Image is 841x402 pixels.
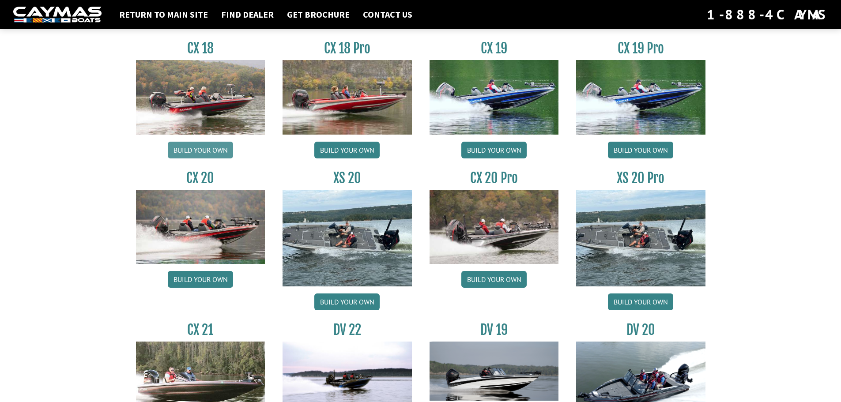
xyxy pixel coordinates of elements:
[283,9,354,20] a: Get Brochure
[461,142,527,158] a: Build your own
[136,40,265,56] h3: CX 18
[136,190,265,264] img: CX-20_thumbnail.jpg
[608,293,673,310] a: Build your own
[608,142,673,158] a: Build your own
[430,190,559,264] img: CX-20Pro_thumbnail.jpg
[430,322,559,338] h3: DV 19
[136,60,265,134] img: CX-18S_thumbnail.jpg
[707,5,828,24] div: 1-888-4CAYMAS
[168,142,233,158] a: Build your own
[283,170,412,186] h3: XS 20
[283,322,412,338] h3: DV 22
[115,9,212,20] a: Return to main site
[13,7,102,23] img: white-logo-c9c8dbefe5ff5ceceb0f0178aa75bf4bb51f6bca0971e226c86eb53dfe498488.png
[430,170,559,186] h3: CX 20 Pro
[358,9,417,20] a: Contact Us
[314,142,380,158] a: Build your own
[461,271,527,288] a: Build your own
[430,40,559,56] h3: CX 19
[168,271,233,288] a: Build your own
[136,322,265,338] h3: CX 21
[430,342,559,401] img: dv-19-ban_from_website_for_caymas_connect.png
[314,293,380,310] a: Build your own
[283,60,412,134] img: CX-18SS_thumbnail.jpg
[430,60,559,134] img: CX19_thumbnail.jpg
[136,170,265,186] h3: CX 20
[576,322,705,338] h3: DV 20
[283,40,412,56] h3: CX 18 Pro
[576,170,705,186] h3: XS 20 Pro
[576,190,705,286] img: XS_20_resized.jpg
[576,40,705,56] h3: CX 19 Pro
[576,60,705,134] img: CX19_thumbnail.jpg
[217,9,278,20] a: Find Dealer
[283,190,412,286] img: XS_20_resized.jpg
